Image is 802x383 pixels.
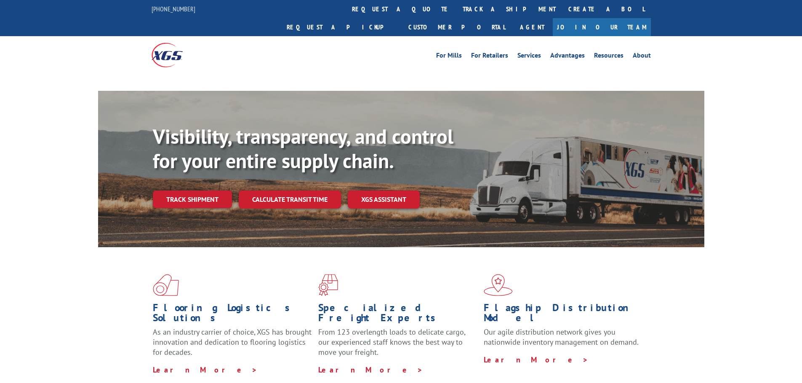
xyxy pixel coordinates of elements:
[153,303,312,327] h1: Flooring Logistics Solutions
[517,52,541,61] a: Services
[484,355,589,365] a: Learn More >
[553,18,651,36] a: Join Our Team
[484,327,639,347] span: Our agile distribution network gives you nationwide inventory management on demand.
[633,52,651,61] a: About
[348,190,420,209] a: XGS ASSISTANT
[239,190,341,209] a: Calculate transit time
[153,123,453,174] b: Visibility, transparency, and control for your entire supply chain.
[594,52,623,61] a: Resources
[153,327,312,357] span: As an industry carrier of choice, XGS has brought innovation and dedication to flooring logistics...
[402,18,512,36] a: Customer Portal
[484,303,643,327] h1: Flagship Distribution Model
[318,365,423,375] a: Learn More >
[280,18,402,36] a: Request a pickup
[153,274,179,296] img: xgs-icon-total-supply-chain-intelligence-red
[153,190,232,208] a: Track shipment
[152,5,195,13] a: [PHONE_NUMBER]
[318,274,338,296] img: xgs-icon-focused-on-flooring-red
[318,327,477,365] p: From 123 overlength loads to delicate cargo, our experienced staff knows the best way to move you...
[550,52,585,61] a: Advantages
[471,52,508,61] a: For Retailers
[512,18,553,36] a: Agent
[436,52,462,61] a: For Mills
[153,365,258,375] a: Learn More >
[318,303,477,327] h1: Specialized Freight Experts
[484,274,513,296] img: xgs-icon-flagship-distribution-model-red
